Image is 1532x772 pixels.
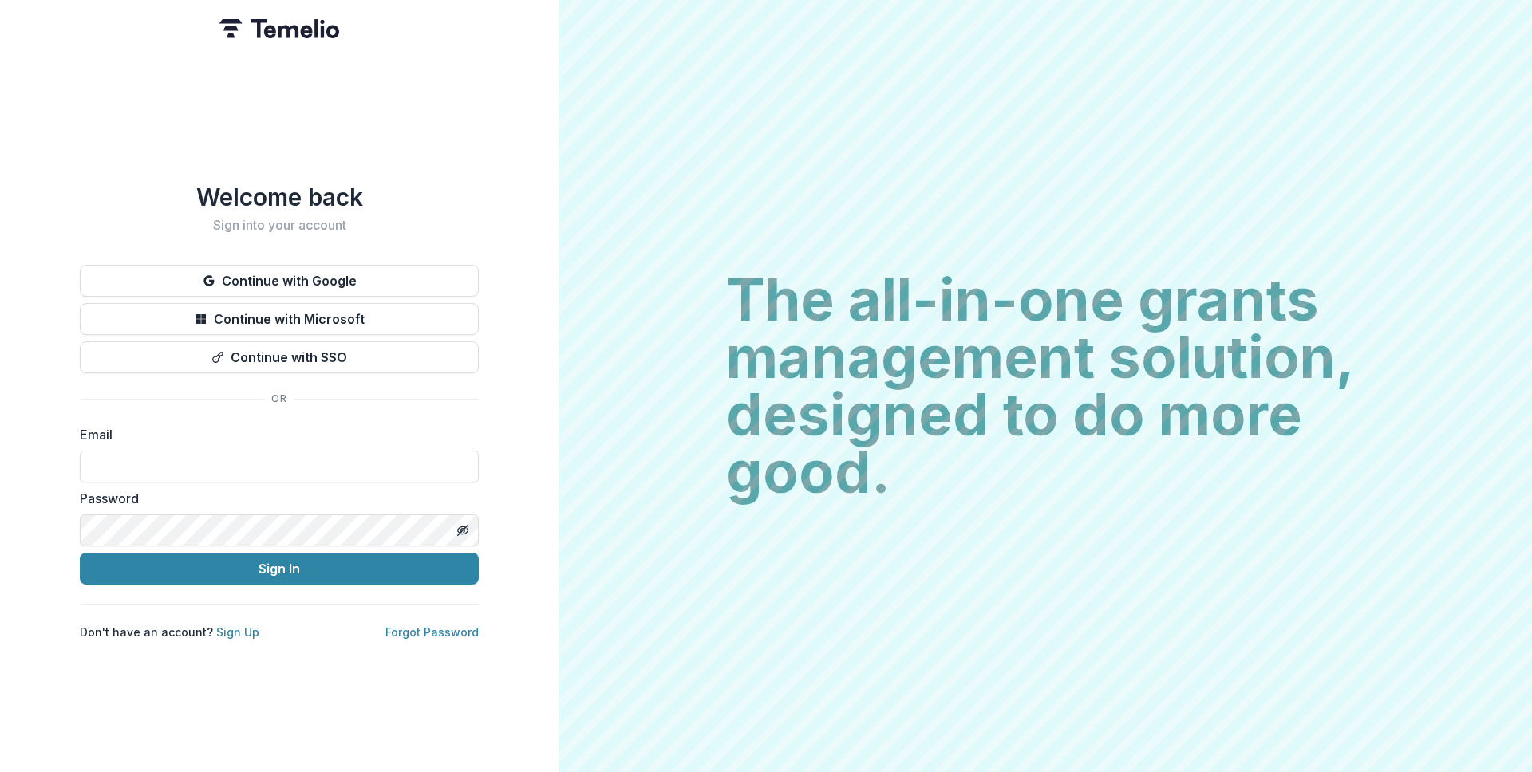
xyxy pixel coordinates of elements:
button: Toggle password visibility [450,518,476,543]
h1: Welcome back [80,183,479,211]
h2: Sign into your account [80,218,479,233]
a: Forgot Password [385,625,479,639]
label: Email [80,425,469,444]
button: Continue with Google [80,265,479,297]
label: Password [80,489,469,508]
p: Don't have an account? [80,624,259,640]
button: Sign In [80,553,479,585]
button: Continue with Microsoft [80,303,479,335]
button: Continue with SSO [80,341,479,373]
a: Sign Up [216,625,259,639]
img: Temelio [219,19,339,38]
